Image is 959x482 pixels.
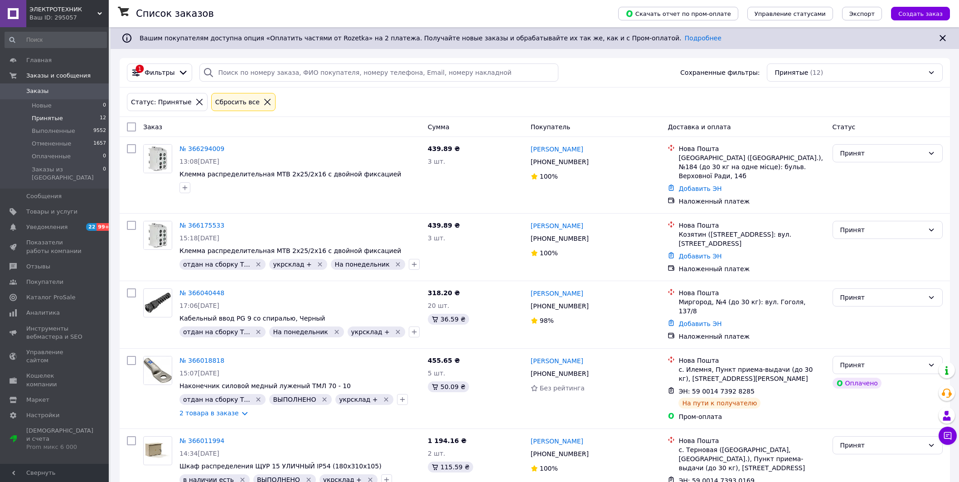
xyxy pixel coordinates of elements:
[26,223,68,231] span: Уведомления
[26,239,84,255] span: Показатели работы компании
[32,127,75,135] span: Выполненные
[179,158,219,165] span: 13:08[DATE]
[32,166,103,182] span: Заказы из [GEOGRAPHIC_DATA]
[540,173,558,180] span: 100%
[26,309,60,317] span: Аналитика
[678,288,825,297] div: Нова Пошта
[143,144,172,173] a: Фото товару
[678,365,825,383] div: с. Илемня, Пункт приема-выдачи (до 30 кг), [STREET_ADDRESS][PERSON_NAME]
[26,293,75,302] span: Каталог ProSale
[26,263,50,271] span: Отзывы
[678,445,825,472] div: с. Терновая ([GEOGRAPHIC_DATA], [GEOGRAPHIC_DATA].), Пункт приема-выдачи (до 30 кг), [STREET_ADDR...
[179,145,224,152] a: № 366294009
[26,396,49,404] span: Маркет
[333,328,340,336] svg: Удалить метку
[26,372,84,388] span: Кошелек компании
[678,221,825,230] div: Нова Пошта
[428,450,446,457] span: 2 шт.
[394,261,402,268] svg: Удалить метку
[428,234,446,242] span: 3 шт.
[144,356,172,385] img: Фото товару
[32,140,71,148] span: Отмененные
[428,370,446,377] span: 5 шт.
[179,463,382,470] a: Шкаф распределения ЩУР 15 УЛИЧНЫЙ IP54 (180х310х105)
[678,412,825,421] div: Пром-оплата
[747,7,833,20] button: Управление статусами
[428,437,467,444] span: 1 194.16 ₴
[144,440,172,461] img: Фото товару
[898,10,943,17] span: Создать заказ
[668,123,731,131] span: Доставка и оплата
[179,289,224,297] a: № 366040448
[678,356,825,365] div: Нова Пошта
[540,465,558,472] span: 100%
[179,170,401,178] a: Клемма распределительная MTB 2х25/2х16 с двойной фиксацией
[26,427,93,452] span: [DEMOGRAPHIC_DATA] и счета
[144,292,172,313] img: Фото товару
[540,385,585,392] span: Без рейтинга
[678,436,825,445] div: Нова Пошта
[32,152,71,161] span: Оплаченные
[179,382,351,389] a: Наконечник силовой медный луженый ТМЛ 70 - 10
[678,320,722,327] a: Добавить ЭН
[428,158,446,165] span: 3 шт.
[179,247,401,254] a: Клемма распределительная MTB 2х25/2х16 с двойной фиксацией
[143,123,162,131] span: Заказ
[32,114,63,122] span: Принятые
[26,411,59,419] span: Настройки
[321,396,328,403] svg: Удалить метку
[29,5,97,14] span: ЭЛЕКТРОТЕХНИК
[849,10,875,17] span: Экспорт
[680,68,760,77] span: Сохраненные фильтры:
[255,261,262,268] svg: Удалить метку
[531,145,583,154] a: [PERSON_NAME]
[755,10,826,17] span: Управление статусами
[26,192,62,200] span: Сообщения
[678,398,760,409] div: На пути к получателю
[179,222,224,229] a: № 366175533
[428,462,473,472] div: 115.59 ₴
[531,221,583,230] a: [PERSON_NAME]
[428,302,450,309] span: 20 шт.
[143,356,172,385] a: Фото товару
[428,357,460,364] span: 455.65 ₴
[891,7,950,20] button: Создать заказ
[93,140,106,148] span: 1657
[840,292,924,302] div: Принят
[144,145,172,173] img: Фото товару
[428,289,460,297] span: 318.20 ₴
[531,235,589,242] span: [PHONE_NUMBER]
[273,261,311,268] span: укрсклад +
[840,148,924,158] div: Принят
[183,396,250,403] span: отдан на сборку Т...
[939,427,957,445] button: Чат с покупателем
[100,114,106,122] span: 12
[351,328,390,336] span: укрсклад +
[540,317,554,324] span: 98%
[179,315,325,322] span: Кабельный ввод PG 9 со спиралью, Черный
[255,328,262,336] svg: Удалить метку
[103,166,106,182] span: 0
[531,356,583,365] a: [PERSON_NAME]
[531,123,571,131] span: Покупатель
[26,278,63,286] span: Покупатели
[383,396,390,403] svg: Удалить метку
[840,360,924,370] div: Принят
[179,234,219,242] span: 15:18[DATE]
[136,8,214,19] h1: Список заказов
[103,102,106,110] span: 0
[531,289,583,298] a: [PERSON_NAME]
[32,102,52,110] span: Новые
[103,152,106,161] span: 0
[428,314,469,325] div: 36.59 ₴
[678,388,755,395] span: ЭН: 59 0014 7392 8285
[678,230,825,248] div: Козятин ([STREET_ADDRESS]: вул. [STREET_ADDRESS]
[143,221,172,250] a: Фото товару
[26,72,91,80] span: Заказы и сообщения
[213,97,262,107] div: Сбросить все
[26,87,48,95] span: Заказы
[678,253,722,260] a: Добавить ЭН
